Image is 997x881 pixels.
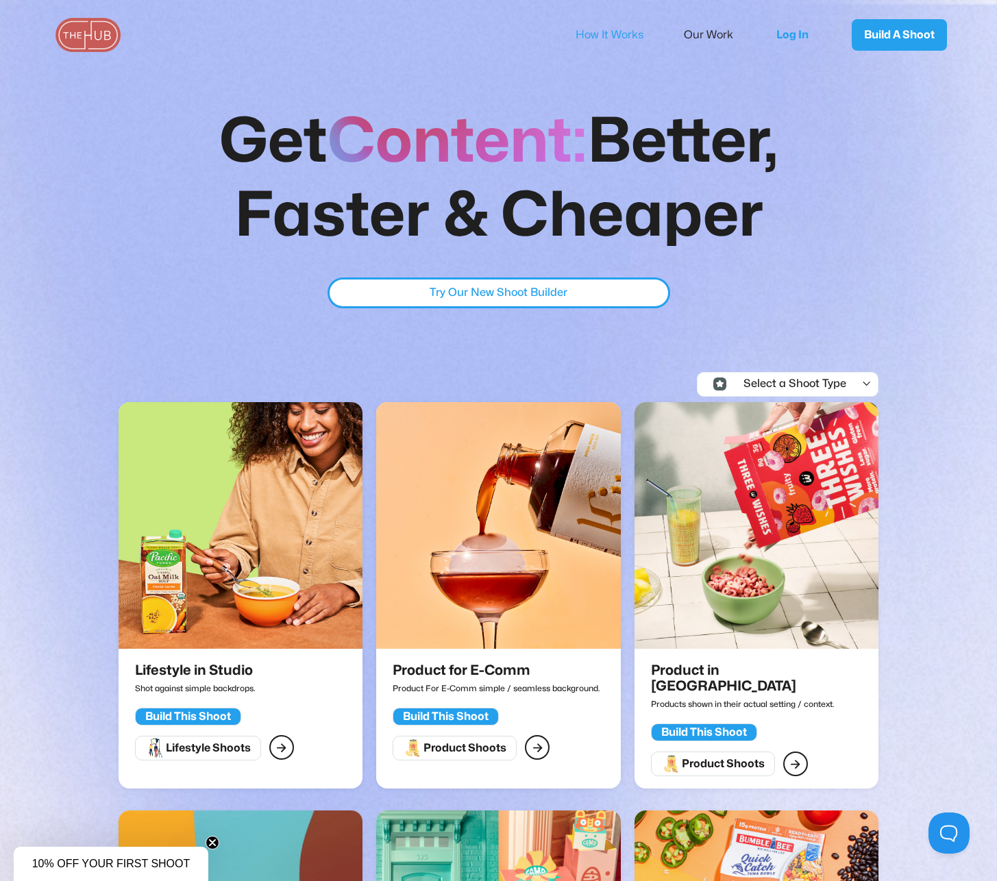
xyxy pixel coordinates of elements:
[651,720,757,741] a: Build This Shoot
[166,741,251,755] div: Lifestyle Shoots
[682,757,765,771] div: Product Shoots
[403,738,423,758] img: Product Shoots
[376,402,620,649] img: Product for E-Comm
[661,725,747,739] div: Build This Shoot
[32,858,190,869] span: 10% OFF YOUR FIRST SHOOT
[430,284,567,301] div: Try Our New Shoot Builder
[532,739,543,756] div: 
[135,678,259,697] p: Shot against simple backdrops.
[651,662,862,695] h2: Product in [GEOGRAPHIC_DATA]
[119,402,362,662] a: Lifestyle in Studio
[783,752,808,776] a: 
[135,704,241,725] a: Build This Shoot
[661,754,682,774] img: Product Shoots
[403,710,489,723] div: Build This Shoot
[119,402,362,649] img: Lifestyle in Studio
[393,678,600,697] p: Product For E-Comm simple / seamless background.
[861,378,872,390] div: 
[635,402,878,649] img: Product in Situ
[145,710,231,723] div: Build This Shoot
[276,739,286,756] div: 
[651,694,868,713] p: Products shown in their actual setting / context.
[635,402,878,662] a: Product in Situ
[135,662,253,678] h2: Lifestyle in Studio
[698,373,931,396] div: Icon Select Category - Localfinder X Webflow TemplateSelect a Shoot Type
[328,112,572,172] strong: Content
[145,738,166,758] img: Lifestyle Shoots
[219,112,328,172] strong: Get
[14,847,208,881] div: 10% OFF YOUR FIRST SHOOTClose teaser
[576,21,662,49] a: How It Works
[376,402,620,662] a: Product for E-Comm
[790,755,800,773] div: 
[393,662,594,678] h2: Product for E-Comm
[206,836,219,849] button: Close teaser
[684,21,752,49] a: Our Work
[393,704,499,725] a: Build This Shoot
[928,812,970,854] iframe: Toggle Customer Support
[423,741,506,755] div: Product Shoots
[713,377,726,390] img: Icon Select Category - Localfinder X Webflow Template
[525,735,550,760] a: 
[269,735,294,760] a: 
[328,277,670,308] a: Try Our New Shoot Builder
[732,378,846,390] div: Select a Shoot Type
[852,19,947,51] a: Build A Shoot
[763,12,831,58] a: Log In
[572,112,587,172] strong: :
